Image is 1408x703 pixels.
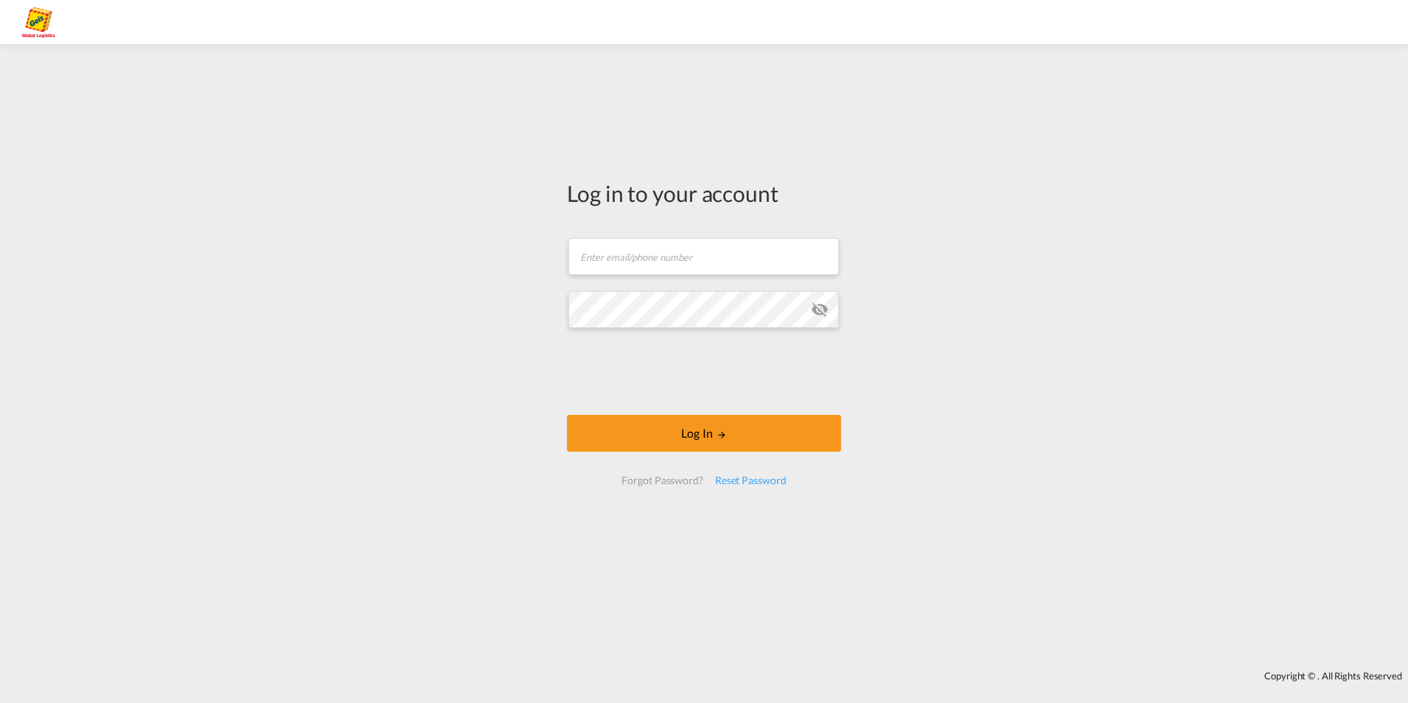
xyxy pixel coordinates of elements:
[709,467,792,494] div: Reset Password
[567,415,841,452] button: LOGIN
[592,343,816,400] iframe: reCAPTCHA
[568,238,839,275] input: Enter email/phone number
[616,467,708,494] div: Forgot Password?
[567,178,841,209] div: Log in to your account
[811,301,829,318] md-icon: icon-eye-off
[22,6,55,39] img: a2a4a140666c11eeab5485e577415959.png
